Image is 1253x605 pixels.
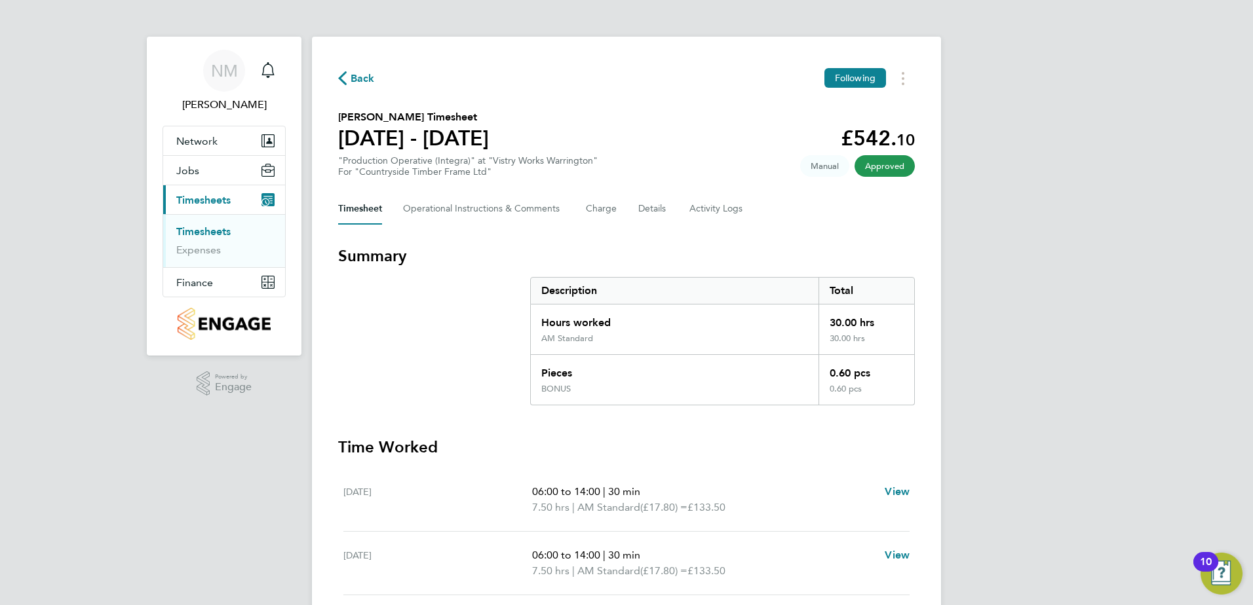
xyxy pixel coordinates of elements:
a: Expenses [176,244,221,256]
span: Following [835,72,876,84]
span: (£17.80) = [640,501,687,513]
span: 30 min [608,549,640,561]
a: Powered byEngage [197,371,252,396]
a: Go to home page [163,308,286,340]
a: View [885,484,910,500]
div: 0.60 pcs [819,355,914,384]
span: Finance [176,276,213,289]
img: countryside-properties-logo-retina.png [178,308,270,340]
a: Timesheets [176,225,231,238]
div: Hours worked [531,304,819,333]
span: | [603,485,606,498]
button: Jobs [163,156,285,185]
app-decimal: £542. [841,126,915,151]
div: Summary [530,277,915,405]
span: (£17.80) = [640,564,687,577]
div: [DATE] [343,484,532,515]
span: Naomi Mutter [163,97,286,113]
span: NM [211,62,238,79]
span: | [572,564,575,577]
span: This timesheet was manually created. [800,155,849,177]
div: 10 [1200,562,1212,579]
button: Operational Instructions & Comments [403,193,565,225]
div: AM Standard [541,333,593,344]
button: Following [824,68,886,88]
button: Activity Logs [689,193,744,225]
a: NM[PERSON_NAME] [163,50,286,113]
span: Engage [215,382,252,393]
span: 30 min [608,485,640,498]
button: Charge [586,193,617,225]
span: Jobs [176,164,199,177]
button: Network [163,126,285,155]
span: AM Standard [577,563,640,579]
div: Total [819,278,914,304]
span: | [572,501,575,513]
div: 30.00 hrs [819,304,914,333]
span: Timesheets [176,194,231,206]
div: "Production Operative (Integra)" at "Vistry Works Warrington" [338,155,598,177]
button: Timesheet [338,193,382,225]
span: This timesheet has been approved. [855,155,915,177]
div: [DATE] [343,547,532,579]
button: Open Resource Center, 10 new notifications [1201,553,1243,595]
nav: Main navigation [147,37,301,356]
span: £133.50 [687,564,725,577]
span: View [885,485,910,498]
div: BONUS [541,384,571,394]
span: £133.50 [687,501,725,513]
div: Timesheets [163,214,285,267]
button: Finance [163,268,285,297]
h3: Time Worked [338,437,915,458]
button: Back [338,70,375,86]
span: 06:00 to 14:00 [532,485,600,498]
div: For "Countryside Timber Frame Ltd" [338,166,598,177]
span: 7.50 hrs [532,564,569,577]
div: Description [531,278,819,304]
h3: Summary [338,246,915,266]
button: Timesheets Menu [891,68,915,88]
span: | [603,549,606,561]
span: Network [176,135,218,147]
h2: [PERSON_NAME] Timesheet [338,109,489,125]
span: 7.50 hrs [532,501,569,513]
h1: [DATE] - [DATE] [338,125,489,151]
div: 30.00 hrs [819,333,914,354]
div: 0.60 pcs [819,384,914,405]
a: View [885,547,910,563]
div: Pieces [531,355,819,384]
span: Powered by [215,371,252,382]
span: AM Standard [577,500,640,515]
span: 06:00 to 14:00 [532,549,600,561]
button: Details [638,193,668,225]
button: Timesheets [163,185,285,214]
span: View [885,549,910,561]
span: Back [351,71,375,86]
span: 10 [896,130,915,149]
